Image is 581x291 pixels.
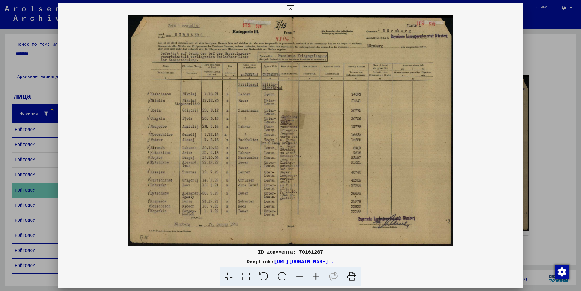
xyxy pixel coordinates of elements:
font: DeepLink: [247,258,274,264]
a: [URL][DOMAIN_NAME] . [274,258,334,264]
img: Изменить согласие [555,265,569,279]
img: 001.jpg [58,15,523,246]
font: ID документа: 70161287 [258,249,323,255]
